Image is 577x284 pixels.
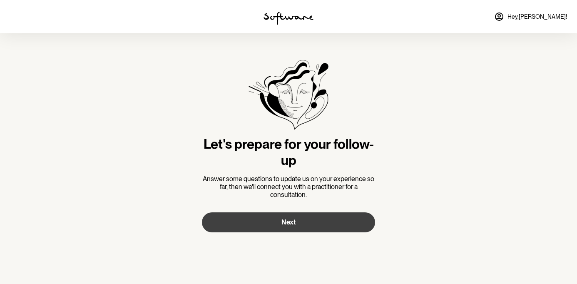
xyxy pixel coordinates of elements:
h3: Let's prepare for your follow-up [202,136,375,168]
button: Next [202,212,375,232]
span: Next [281,218,296,226]
img: Software treatment bottle [249,60,328,130]
span: Hey, [PERSON_NAME] ! [507,13,567,20]
img: software logo [264,12,313,25]
a: Hey,[PERSON_NAME]! [489,7,572,27]
p: Answer some questions to update us on your experience so far, then we'll connect you with a pract... [202,175,375,199]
